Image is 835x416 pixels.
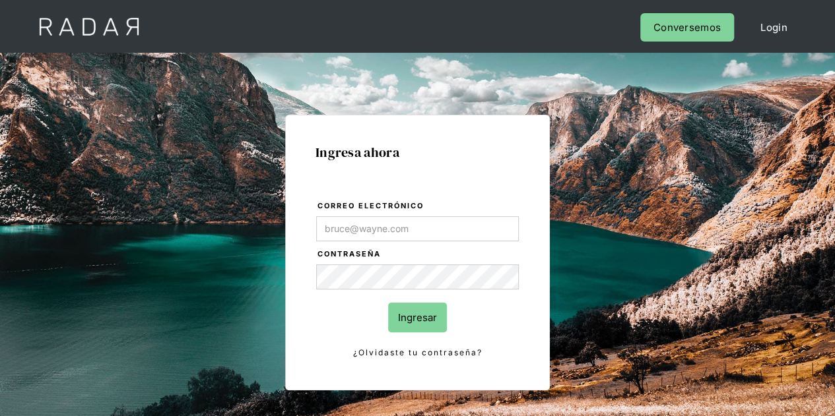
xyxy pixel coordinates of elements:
[388,303,447,332] input: Ingresar
[640,13,734,42] a: Conversemos
[316,145,519,160] h1: Ingresa ahora
[317,248,519,261] label: Contraseña
[317,200,519,213] label: Correo electrónico
[316,199,519,360] form: Login Form
[747,13,801,42] a: Login
[316,345,519,360] a: ¿Olvidaste tu contraseña?
[316,216,519,241] input: bruce@wayne.com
